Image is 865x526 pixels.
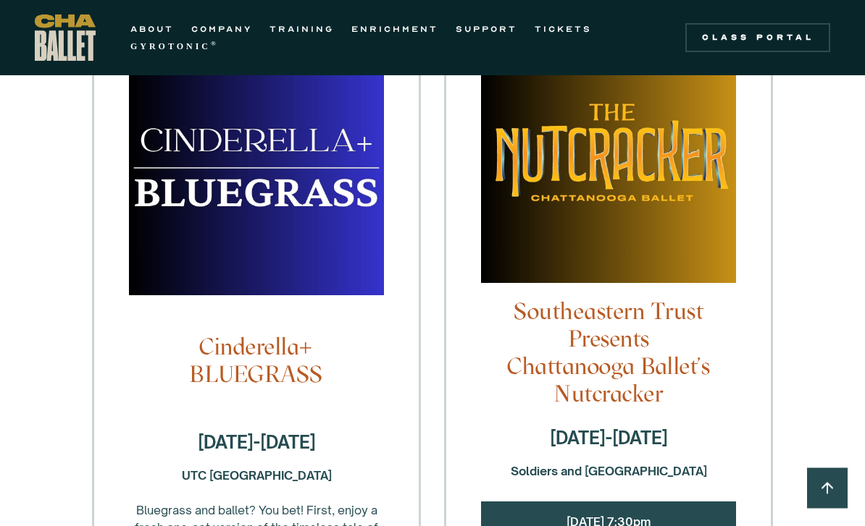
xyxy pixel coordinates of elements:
a: home [35,14,96,61]
h4: Cinderella+ BLUEGRASS [129,334,384,389]
h4: Southeastern Trust Presents Chattanooga Ballet's Nutcracker [481,298,736,408]
a: ABOUT [130,20,174,38]
a: Class Portal [685,23,830,52]
a: COMPANY [191,20,252,38]
sup: ® [211,40,219,47]
a: ENRICHMENT [351,20,438,38]
strong: Soldiers and [GEOGRAPHIC_DATA] [511,465,707,479]
strong: UTC [GEOGRAPHIC_DATA] [182,469,332,483]
a: TICKETS [535,20,592,38]
h4: [DATE]-[DATE] [481,427,736,450]
strong: GYROTONIC [130,41,211,51]
a: SUPPORT [456,20,517,38]
div: Class Portal [694,32,822,43]
a: TRAINING [269,20,334,38]
a: GYROTONIC® [130,38,219,55]
strong: [DATE]-[DATE] [198,432,316,454]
